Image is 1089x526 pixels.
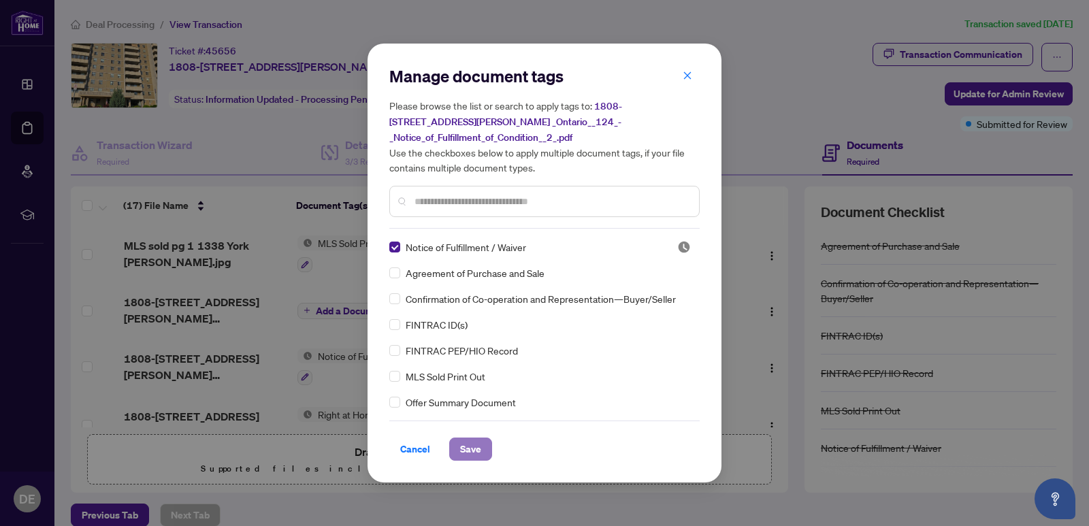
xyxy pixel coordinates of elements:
span: FINTRAC PEP/HIO Record [406,343,518,358]
button: Open asap [1035,478,1075,519]
span: 1808-[STREET_ADDRESS][PERSON_NAME] _Ontario__124_-_Notice_of_Fulfillment_of_Condition__2_.pdf [389,100,622,144]
button: Cancel [389,438,441,461]
button: Save [449,438,492,461]
h2: Manage document tags [389,65,700,87]
span: Save [460,438,481,460]
span: Offer Summary Document [406,395,516,410]
img: status [677,240,691,254]
span: close [683,71,692,80]
span: Notice of Fulfillment / Waiver [406,240,526,254]
span: MLS Sold Print Out [406,369,485,384]
h5: Please browse the list or search to apply tags to: Use the checkboxes below to apply multiple doc... [389,98,700,175]
span: Cancel [400,438,430,460]
span: Agreement of Purchase and Sale [406,265,544,280]
span: Pending Review [677,240,691,254]
span: Confirmation of Co-operation and Representation—Buyer/Seller [406,291,676,306]
span: FINTRAC ID(s) [406,317,468,332]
